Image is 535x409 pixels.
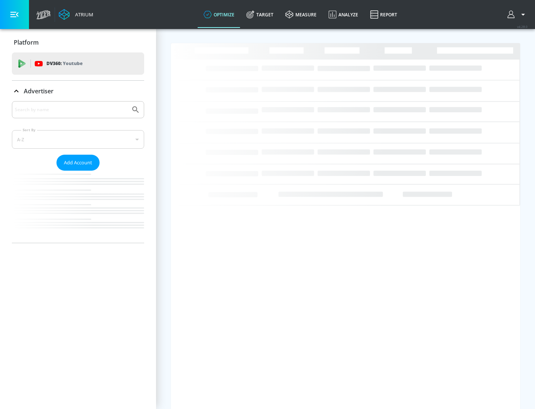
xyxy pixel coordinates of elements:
[14,38,39,46] p: Platform
[12,32,144,53] div: Platform
[72,11,93,18] div: Atrium
[59,9,93,20] a: Atrium
[240,1,279,28] a: Target
[24,87,53,95] p: Advertiser
[21,128,37,132] label: Sort By
[15,105,127,115] input: Search by name
[12,81,144,102] div: Advertiser
[56,155,100,171] button: Add Account
[517,25,528,29] span: v 4.28.0
[12,101,144,243] div: Advertiser
[279,1,322,28] a: measure
[322,1,364,28] a: Analyze
[12,130,144,149] div: A-Z
[63,59,82,67] p: Youtube
[46,59,82,68] p: DV360:
[12,171,144,243] nav: list of Advertiser
[64,158,92,167] span: Add Account
[364,1,403,28] a: Report
[198,1,240,28] a: optimize
[12,52,144,75] div: DV360: Youtube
